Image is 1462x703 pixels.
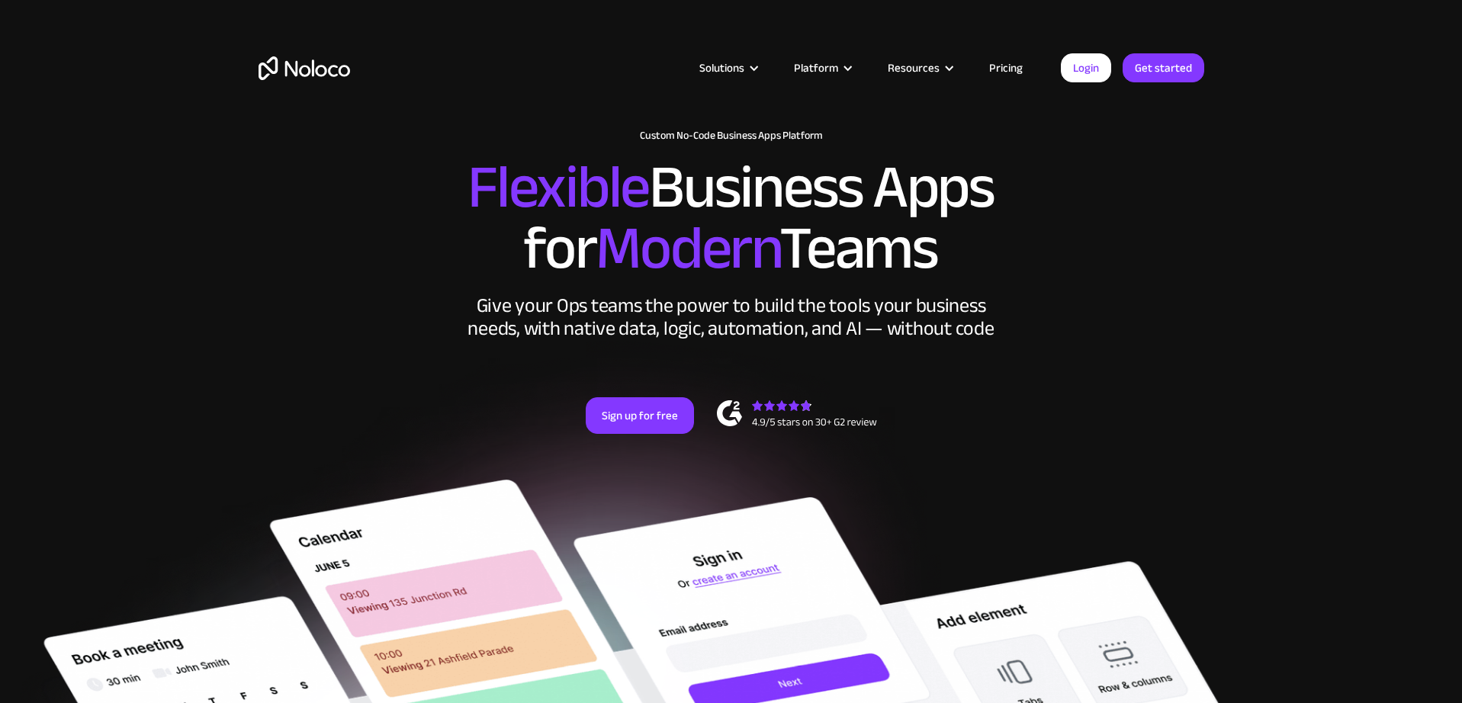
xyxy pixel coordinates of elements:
a: Pricing [970,58,1042,78]
span: Modern [596,191,779,305]
div: Platform [794,58,838,78]
div: Solutions [699,58,744,78]
div: Give your Ops teams the power to build the tools your business needs, with native data, logic, au... [464,294,998,340]
span: Flexible [468,130,649,244]
div: Resources [869,58,970,78]
div: Platform [775,58,869,78]
div: Resources [888,58,940,78]
a: Sign up for free [586,397,694,434]
a: Login [1061,53,1111,82]
a: home [259,56,350,80]
h2: Business Apps for Teams [259,157,1204,279]
a: Get started [1123,53,1204,82]
div: Solutions [680,58,775,78]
